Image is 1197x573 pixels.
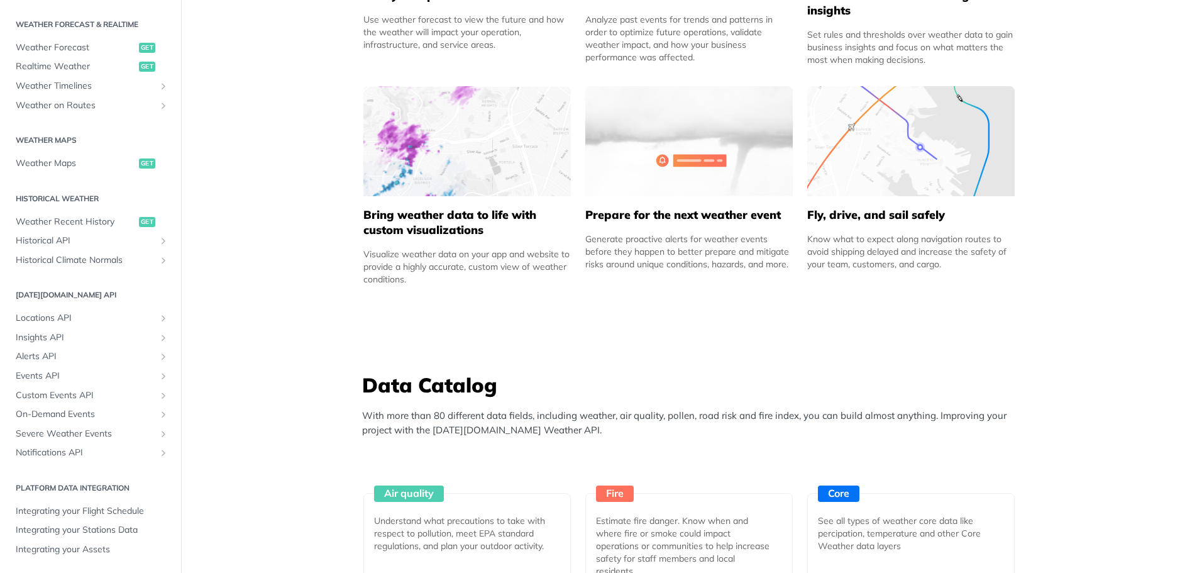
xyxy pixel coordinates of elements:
[16,543,168,556] span: Integrating your Assets
[362,409,1022,437] p: With more than 80 different data fields, including weather, air quality, pollen, road risk and fi...
[374,515,550,552] div: Understand what precautions to take with respect to pollution, meet EPA standard regulations, and...
[139,43,155,53] span: get
[158,429,168,439] button: Show subpages for Severe Weather Events
[16,99,155,112] span: Weather on Routes
[158,236,168,246] button: Show subpages for Historical API
[16,60,136,73] span: Realtime Weather
[16,254,155,267] span: Historical Climate Normals
[9,425,172,443] a: Severe Weather EventsShow subpages for Severe Weather Events
[585,86,793,196] img: 2c0a313-group-496-12x.svg
[158,391,168,401] button: Show subpages for Custom Events API
[139,159,155,169] span: get
[585,233,793,270] div: Generate proactive alerts for weather events before they happen to better prepare and mitigate ri...
[158,255,168,265] button: Show subpages for Historical Climate Normals
[158,409,168,420] button: Show subpages for On-Demand Events
[9,347,172,366] a: Alerts APIShow subpages for Alerts API
[9,540,172,559] a: Integrating your Assets
[9,193,172,204] h2: Historical Weather
[585,13,793,64] div: Analyze past events for trends and patterns in order to optimize future operations, validate weat...
[139,217,155,227] span: get
[16,312,155,325] span: Locations API
[16,428,155,440] span: Severe Weather Events
[16,157,136,170] span: Weather Maps
[158,371,168,381] button: Show subpages for Events API
[9,57,172,76] a: Realtime Weatherget
[363,248,571,286] div: Visualize weather data on your app and website to provide a highly accurate, custom view of weath...
[158,333,168,343] button: Show subpages for Insights API
[9,38,172,57] a: Weather Forecastget
[363,86,571,196] img: 4463876-group-4982x.svg
[9,502,172,521] a: Integrating your Flight Schedule
[16,505,168,518] span: Integrating your Flight Schedule
[362,371,1022,399] h3: Data Catalog
[9,386,172,405] a: Custom Events APIShow subpages for Custom Events API
[158,313,168,323] button: Show subpages for Locations API
[363,208,571,238] h5: Bring weather data to life with custom visualizations
[9,367,172,386] a: Events APIShow subpages for Events API
[818,486,859,502] div: Core
[596,486,634,502] div: Fire
[9,328,172,347] a: Insights APIShow subpages for Insights API
[158,81,168,91] button: Show subpages for Weather Timelines
[9,19,172,30] h2: Weather Forecast & realtime
[9,443,172,462] a: Notifications APIShow subpages for Notifications API
[9,405,172,424] a: On-Demand EventsShow subpages for On-Demand Events
[16,524,168,537] span: Integrating your Stations Data
[9,135,172,146] h2: Weather Maps
[9,521,172,540] a: Integrating your Stations Data
[9,213,172,231] a: Weather Recent Historyget
[16,447,155,459] span: Notifications API
[16,80,155,92] span: Weather Timelines
[16,331,155,344] span: Insights API
[16,216,136,228] span: Weather Recent History
[9,309,172,328] a: Locations APIShow subpages for Locations API
[158,352,168,362] button: Show subpages for Alerts API
[16,408,155,421] span: On-Demand Events
[158,101,168,111] button: Show subpages for Weather on Routes
[818,515,994,552] div: See all types of weather core data like percipation, temperature and other Core Weather data layers
[9,231,172,250] a: Historical APIShow subpages for Historical API
[9,289,172,301] h2: [DATE][DOMAIN_NAME] API
[374,486,444,502] div: Air quality
[158,448,168,458] button: Show subpages for Notifications API
[16,235,155,247] span: Historical API
[585,208,793,223] h5: Prepare for the next weather event
[16,389,155,402] span: Custom Events API
[807,86,1015,196] img: 994b3d6-mask-group-32x.svg
[139,62,155,72] span: get
[9,482,172,494] h2: Platform DATA integration
[807,233,1015,270] div: Know what to expect along navigation routes to avoid shipping delayed and increase the safety of ...
[9,251,172,270] a: Historical Climate NormalsShow subpages for Historical Climate Normals
[9,154,172,173] a: Weather Mapsget
[9,77,172,96] a: Weather TimelinesShow subpages for Weather Timelines
[363,13,571,51] div: Use weather forecast to view the future and how the weather will impact your operation, infrastru...
[9,96,172,115] a: Weather on RoutesShow subpages for Weather on Routes
[16,350,155,363] span: Alerts API
[807,28,1015,66] div: Set rules and thresholds over weather data to gain business insights and focus on what matters th...
[807,208,1015,223] h5: Fly, drive, and sail safely
[16,42,136,54] span: Weather Forecast
[16,370,155,382] span: Events API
